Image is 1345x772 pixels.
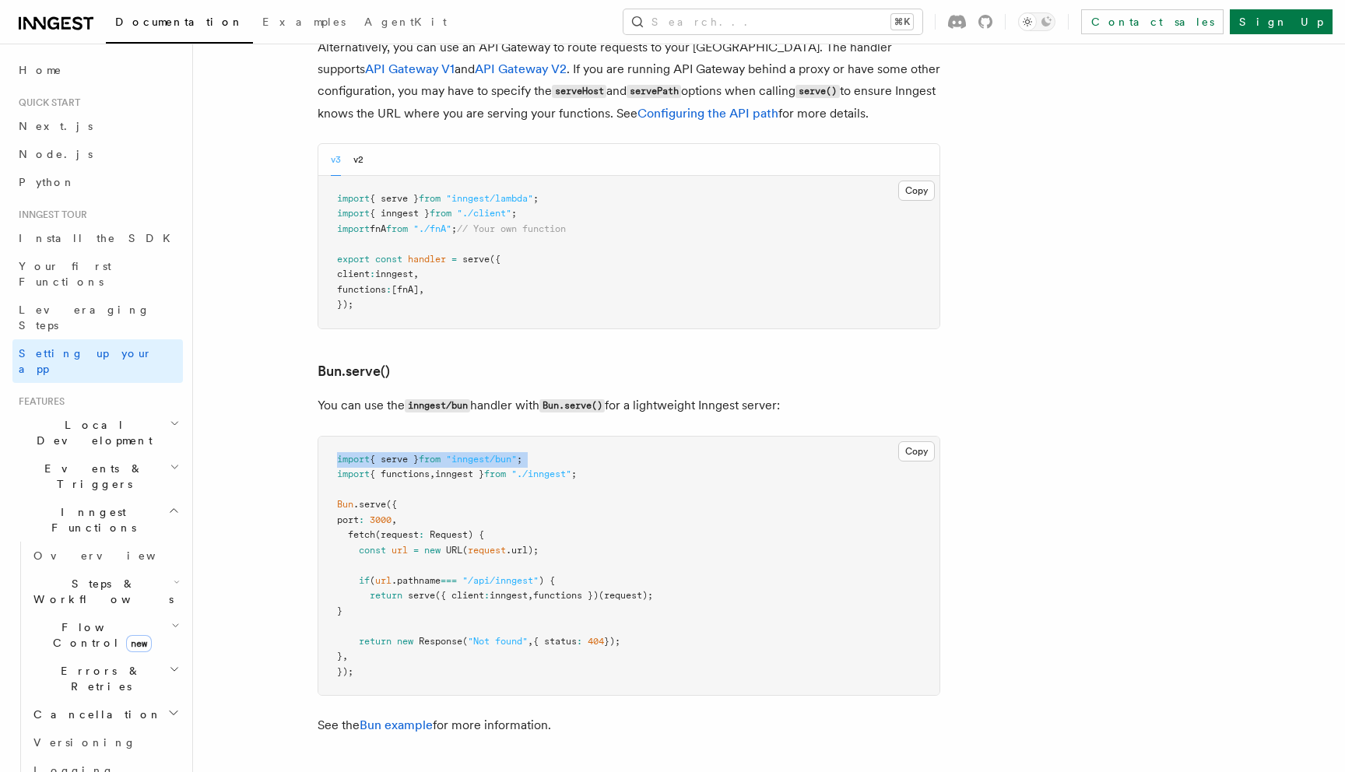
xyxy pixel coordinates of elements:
span: }); [337,299,353,310]
span: { status [533,636,577,647]
span: ({ [490,254,500,265]
span: export [337,254,370,265]
span: import [337,468,370,479]
span: { functions [370,468,430,479]
button: Search...⌘K [623,9,922,34]
span: , [528,590,533,601]
a: Bun.serve() [318,360,390,382]
span: url [392,545,408,556]
span: Overview [33,549,194,562]
span: Home [19,62,62,78]
span: { serve } [370,193,419,204]
span: Inngest Functions [12,504,168,535]
button: Inngest Functions [12,498,183,542]
span: Inngest tour [12,209,87,221]
span: } [337,651,342,661]
a: Next.js [12,112,183,140]
span: ( [370,575,375,586]
span: : [484,590,490,601]
span: Quick start [12,96,80,109]
span: serve [462,254,490,265]
span: "./fnA" [413,223,451,234]
span: : [359,514,364,525]
span: { inngest } [370,208,430,219]
span: from [430,208,451,219]
span: Python [19,176,76,188]
a: Configuring the API path [637,106,778,121]
span: AgentKit [364,16,447,28]
span: return [370,590,402,601]
span: new [397,636,413,647]
span: { serve } [370,454,419,465]
button: Cancellation [27,700,183,728]
span: ; [511,208,517,219]
span: inngest [490,590,528,601]
span: Install the SDK [19,232,180,244]
p: See the for more information. [318,714,940,736]
a: Setting up your app [12,339,183,383]
a: Node.js [12,140,183,168]
a: Versioning [27,728,183,756]
a: Contact sales [1081,9,1224,34]
button: Copy [898,441,935,461]
span: Cancellation [27,707,162,722]
button: Events & Triggers [12,454,183,498]
span: import [337,193,370,204]
a: Python [12,168,183,196]
span: "inngest/lambda" [446,193,533,204]
span: : [386,284,392,295]
button: Toggle dark mode [1018,12,1055,31]
span: ( [462,636,468,647]
code: serveHost [552,85,606,98]
span: handler [408,254,446,265]
span: import [337,454,370,465]
code: inngest/bun [405,399,470,412]
span: Steps & Workflows [27,576,174,607]
span: serve [408,590,435,601]
span: } [337,605,342,616]
span: ( [462,545,468,556]
span: if [359,575,370,586]
a: AgentKit [355,5,456,42]
span: new [424,545,441,556]
span: Versioning [33,736,136,749]
span: import [337,208,370,219]
button: Flow Controlnew [27,613,183,657]
span: , [413,268,419,279]
span: Errors & Retries [27,663,169,694]
span: request [468,545,506,556]
span: = [451,254,457,265]
span: "/api/inngest" [462,575,539,586]
a: Bun example [360,718,433,732]
span: Leveraging Steps [19,304,150,332]
span: Next.js [19,120,93,132]
span: functions [337,284,386,295]
span: }); [604,636,620,647]
span: , [528,636,533,647]
span: 404 [588,636,604,647]
span: , [392,514,397,525]
a: Leveraging Steps [12,296,183,339]
span: return [359,636,392,647]
span: "Not found" [468,636,528,647]
span: inngest } [435,468,484,479]
button: v3 [331,144,341,176]
a: Home [12,56,183,84]
span: Request [430,529,468,540]
span: const [359,545,386,556]
span: port [337,514,359,525]
span: .url); [506,545,539,556]
span: fnA [370,223,386,234]
span: ; [451,223,457,234]
a: Your first Functions [12,252,183,296]
span: , [430,468,435,479]
span: , [419,284,424,295]
span: : [419,529,424,540]
span: // Your own function [457,223,566,234]
span: ({ client [435,590,484,601]
a: Overview [27,542,183,570]
code: serve() [795,85,839,98]
a: API Gateway V2 [475,61,567,76]
p: You can use the handler with for a lightweight Inngest server: [318,395,940,417]
span: url [375,575,392,586]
